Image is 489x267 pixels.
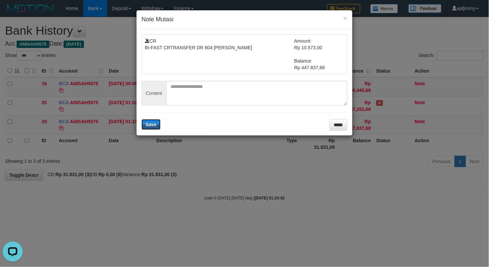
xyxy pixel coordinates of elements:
[145,38,294,71] td: CR BI-FAST CRTRANSFER DR 804 [PERSON_NAME]
[142,119,161,130] button: Save
[294,38,344,71] td: Amount: Rp 10.573,00 Balance: Rp 447.837,68
[3,3,23,23] button: Open LiveChat chat widget
[343,15,347,22] button: ×
[142,81,166,106] span: Content
[142,15,347,24] h4: Note Mutasi
[146,122,157,127] span: Save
